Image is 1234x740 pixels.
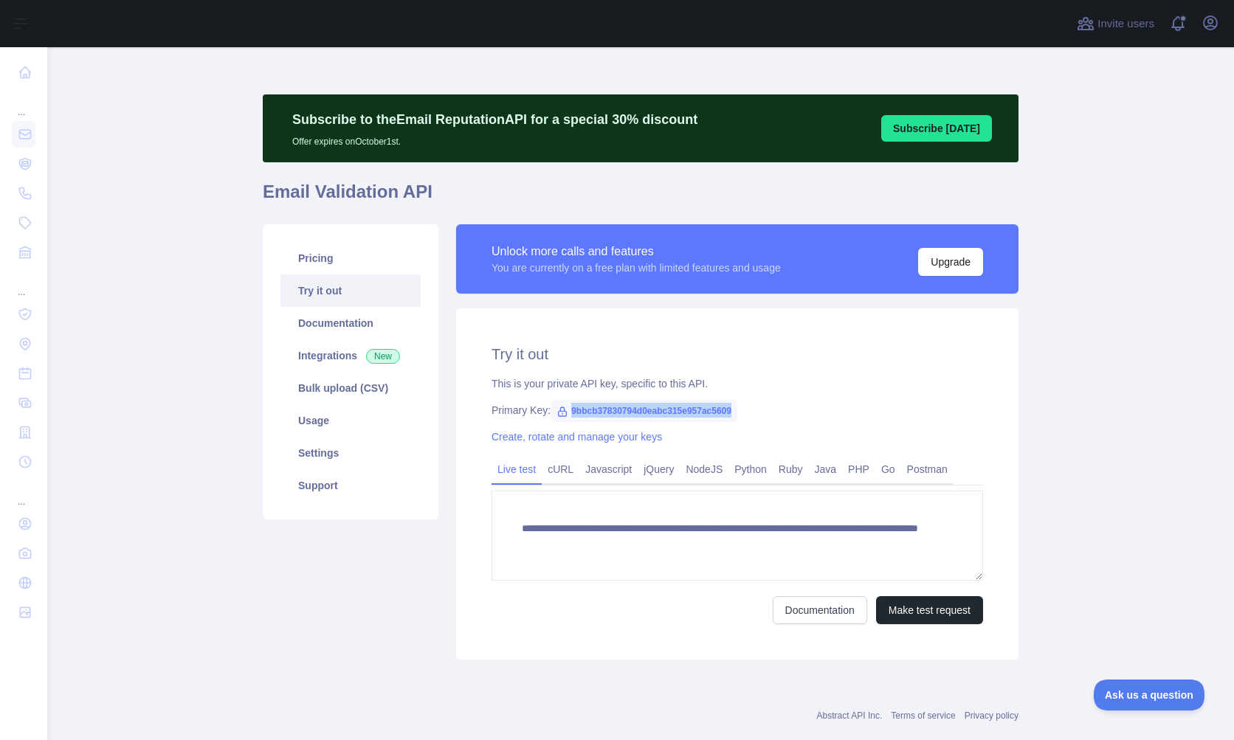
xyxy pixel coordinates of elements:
p: Subscribe to the Email Reputation API for a special 30 % discount [292,109,697,130]
a: PHP [842,457,875,481]
a: Documentation [773,596,867,624]
button: Invite users [1074,12,1157,35]
a: Usage [280,404,421,437]
a: Privacy policy [965,710,1018,721]
a: Terms of service [891,710,955,721]
div: ... [12,478,35,508]
span: New [366,349,400,364]
button: Make test request [876,596,983,624]
a: Bulk upload (CSV) [280,372,421,404]
button: Subscribe [DATE] [881,115,992,142]
a: Integrations New [280,339,421,372]
a: jQuery [638,457,680,481]
a: Java [809,457,843,481]
p: Offer expires on October 1st. [292,130,697,148]
div: You are currently on a free plan with limited features and usage [492,260,781,275]
h1: Email Validation API [263,180,1018,215]
div: This is your private API key, specific to this API. [492,376,983,391]
a: cURL [542,457,579,481]
a: Try it out [280,274,421,307]
a: Javascript [579,457,638,481]
span: 9bbcb37830794d0eabc315e957ac5609 [551,400,737,422]
a: Postman [901,457,954,481]
div: ... [12,89,35,118]
button: Upgrade [918,248,983,276]
div: ... [12,269,35,298]
a: Pricing [280,242,421,274]
div: Primary Key: [492,403,983,418]
a: Ruby [773,457,809,481]
span: Invite users [1097,15,1154,32]
a: Live test [492,457,542,481]
a: Create, rotate and manage your keys [492,431,662,443]
a: Python [728,457,773,481]
a: Support [280,469,421,502]
a: Settings [280,437,421,469]
a: Abstract API Inc. [817,710,883,721]
h2: Try it out [492,344,983,364]
a: NodeJS [680,457,728,481]
iframe: Toggle Customer Support [1094,680,1204,710]
a: Documentation [280,307,421,339]
div: Unlock more calls and features [492,243,781,260]
a: Go [875,457,901,481]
